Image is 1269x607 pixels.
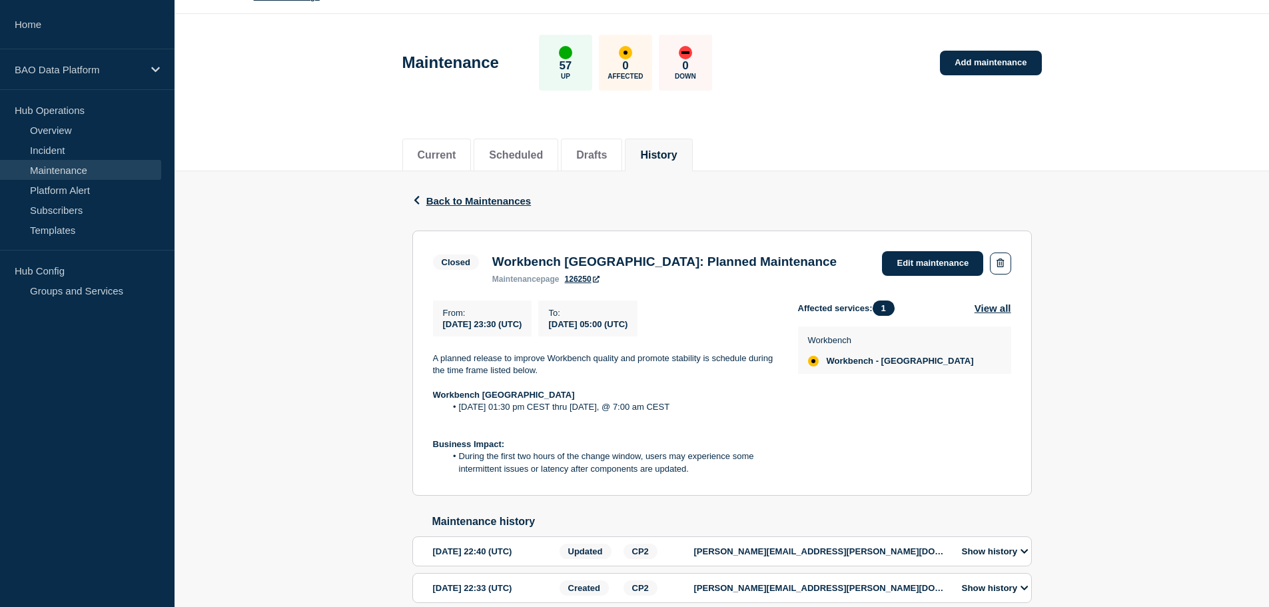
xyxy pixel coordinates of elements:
li: [DATE] 01:30 pm CEST thru [DATE], @ 7:00 am CEST [446,401,777,413]
div: affected [808,356,819,366]
button: Drafts [576,149,607,161]
p: [PERSON_NAME][EMAIL_ADDRESS][PERSON_NAME][DOMAIN_NAME] [694,546,947,556]
button: Back to Maintenances [412,195,532,207]
p: From : [443,308,522,318]
span: [DATE] 05:00 (UTC) [548,319,628,329]
p: Affected [608,73,643,80]
div: down [679,46,692,59]
button: Scheduled [489,149,543,161]
span: 1 [873,301,895,316]
span: Back to Maintenances [426,195,532,207]
span: CP2 [624,544,657,559]
p: page [492,275,560,284]
p: [PERSON_NAME][EMAIL_ADDRESS][PERSON_NAME][DOMAIN_NAME] [694,583,947,593]
span: Workbench - [GEOGRAPHIC_DATA] [827,356,974,366]
li: During the first two hours of the change window, users may experience some intermittent issues or... [446,450,777,475]
span: CP2 [624,580,657,596]
p: 0 [682,59,688,73]
span: Created [560,580,609,596]
a: Add maintenance [940,51,1041,75]
p: 57 [559,59,572,73]
p: Workbench [808,335,974,345]
span: Affected services: [798,301,901,316]
h2: Maintenance history [432,516,1032,528]
p: Up [561,73,570,80]
span: Closed [433,255,479,270]
div: up [559,46,572,59]
p: BAO Data Platform [15,64,143,75]
p: A planned release to improve Workbench quality and promote stability is schedule during the time ... [433,352,777,377]
span: maintenance [492,275,541,284]
h1: Maintenance [402,53,499,72]
p: To : [548,308,628,318]
h3: Workbench [GEOGRAPHIC_DATA]: Planned Maintenance [492,255,837,269]
strong: Business Impact: [433,439,505,449]
span: [DATE] 23:30 (UTC) [443,319,522,329]
span: Updated [560,544,612,559]
button: Current [418,149,456,161]
button: History [640,149,677,161]
div: [DATE] 22:40 (UTC) [433,544,556,559]
strong: Workbench [GEOGRAPHIC_DATA] [433,390,575,400]
p: Down [675,73,696,80]
button: View all [975,301,1011,316]
a: Edit maintenance [882,251,983,276]
p: 0 [622,59,628,73]
button: Show history [958,546,1033,557]
div: [DATE] 22:33 (UTC) [433,580,556,596]
div: affected [619,46,632,59]
a: 126250 [565,275,600,284]
button: Show history [958,582,1033,594]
